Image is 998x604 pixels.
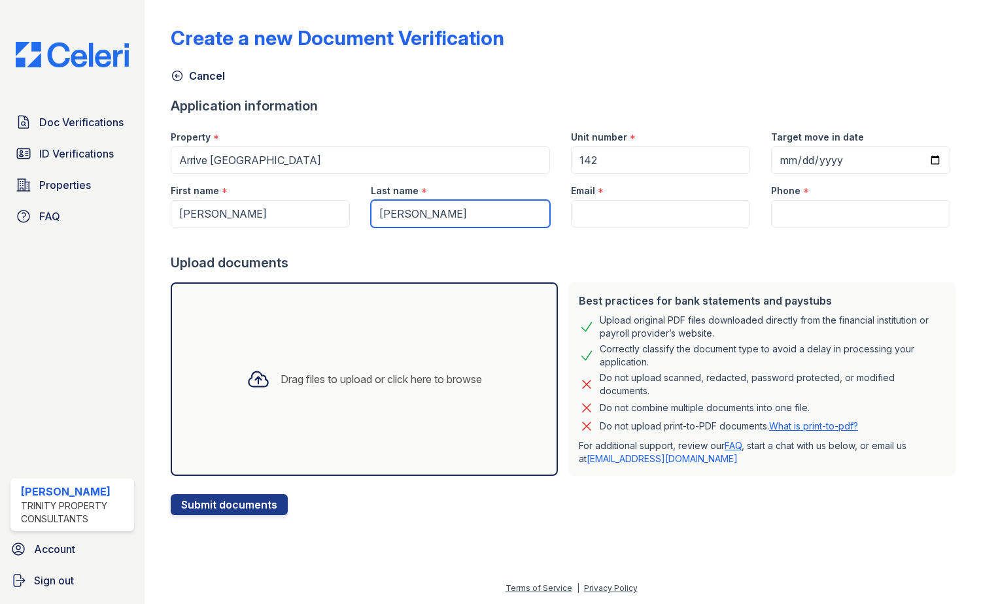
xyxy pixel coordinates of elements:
a: Sign out [5,567,139,594]
label: Target move in date [771,131,864,144]
div: Upload documents [171,254,961,272]
a: Properties [10,172,134,198]
a: FAQ [10,203,134,229]
div: Correctly classify the document type to avoid a delay in processing your application. [600,343,945,369]
label: Email [571,184,595,197]
div: Create a new Document Verification [171,26,504,50]
div: Trinity Property Consultants [21,499,129,526]
div: Application information [171,97,961,115]
a: What is print-to-pdf? [769,420,858,431]
a: ID Verifications [10,141,134,167]
label: First name [171,184,219,197]
div: Do not upload scanned, redacted, password protected, or modified documents. [600,371,945,397]
span: Properties [39,177,91,193]
a: Account [5,536,139,562]
label: Last name [371,184,419,197]
span: FAQ [39,209,60,224]
label: Property [171,131,211,144]
div: [PERSON_NAME] [21,484,129,499]
p: For additional support, review our , start a chat with us below, or email us at [579,439,945,465]
button: Submit documents [171,494,288,515]
a: Doc Verifications [10,109,134,135]
div: Best practices for bank statements and paystubs [579,293,945,309]
img: CE_Logo_Blue-a8612792a0a2168367f1c8372b55b34899dd931a85d93a1a3d3e32e68fde9ad4.png [5,42,139,67]
label: Phone [771,184,800,197]
span: Sign out [34,573,74,588]
div: | [577,583,579,593]
a: [EMAIL_ADDRESS][DOMAIN_NAME] [587,453,738,464]
a: FAQ [725,440,742,451]
div: Upload original PDF files downloaded directly from the financial institution or payroll provider’... [600,314,945,340]
span: Doc Verifications [39,114,124,130]
div: Drag files to upload or click here to browse [281,371,482,387]
div: Do not combine multiple documents into one file. [600,400,810,416]
a: Terms of Service [506,583,572,593]
span: ID Verifications [39,146,114,161]
label: Unit number [571,131,627,144]
span: Account [34,541,75,557]
a: Privacy Policy [584,583,638,593]
p: Do not upload print-to-PDF documents. [600,420,858,433]
a: Cancel [171,68,225,84]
